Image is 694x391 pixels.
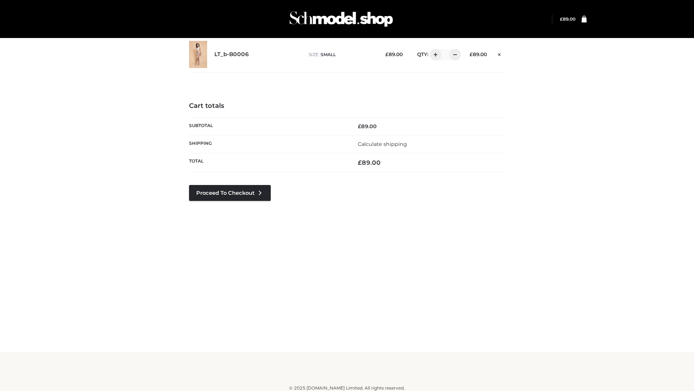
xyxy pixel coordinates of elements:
th: Shipping [189,135,347,153]
span: £ [358,123,361,130]
p: size : [309,51,374,58]
span: £ [385,51,389,57]
span: SMALL [321,52,336,57]
th: Subtotal [189,117,347,135]
span: £ [470,51,473,57]
h4: Cart totals [189,102,505,110]
img: Schmodel Admin 964 [287,5,395,33]
bdi: 89.00 [560,16,575,22]
a: Proceed to Checkout [189,185,271,201]
a: LT_b-B0006 [214,51,249,58]
span: £ [358,159,362,166]
a: Remove this item [494,49,505,58]
bdi: 89.00 [358,159,381,166]
a: Calculate shipping [358,141,407,147]
span: £ [560,16,563,22]
a: £89.00 [560,16,575,22]
div: QTY: [410,49,458,60]
bdi: 89.00 [470,51,487,57]
th: Total [189,153,347,172]
bdi: 89.00 [358,123,377,130]
bdi: 89.00 [385,51,403,57]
